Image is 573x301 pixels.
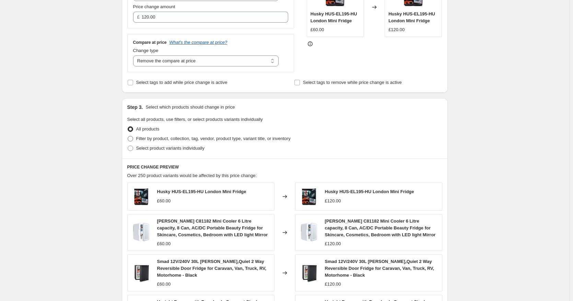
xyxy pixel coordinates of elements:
h6: PRICE CHANGE PREVIEW [127,164,442,170]
img: 61Na34mWvYL_80x.jpg [131,222,152,243]
h2: Step 3. [127,104,143,111]
div: £60.00 [157,281,171,288]
span: Over 250 product variants would be affected by this price change: [127,173,257,178]
button: What's the compare at price? [169,40,227,45]
span: Select product variants individually [136,146,204,151]
span: [PERSON_NAME] C81182 Mini Cooler 6 Litre capacity, 8 Can, AC/DC Portable Beauty Fridge for Skinca... [157,218,268,237]
span: Select tags to add while price change is active [136,80,227,85]
div: £120.00 [325,240,341,247]
img: 71eeXFIH22L_80x.jpg [131,186,152,207]
div: £60.00 [311,26,324,33]
img: 616rq7AyweL_80x.jpg [131,263,152,283]
h3: Compare at price [133,40,167,45]
img: 71eeXFIH22L_80x.jpg [299,186,319,207]
span: Husky HUS-EL195-HU London Mini Fridge [311,11,357,23]
span: Price change amount [133,4,175,9]
input: 80.00 [142,12,278,23]
span: Husky HUS-EL195-HU London Mini Fridge [325,189,414,194]
img: 61Na34mWvYL_80x.jpg [299,222,319,243]
span: Filter by product, collection, tag, vendor, product type, variant title, or inventory [136,136,291,141]
span: Change type [133,48,159,53]
div: £120.00 [325,281,341,288]
span: Select tags to remove while price change is active [303,80,402,85]
span: £ [137,14,140,20]
div: £60.00 [157,240,171,247]
div: £60.00 [157,198,171,204]
p: Select which products should change in price [145,104,235,111]
span: Smad 12V/240V 30L [PERSON_NAME],Quiet 2 Way Reversible Door Fridge for Caravan, Van, Truck, RV, M... [157,259,267,278]
div: £120.00 [388,26,405,33]
div: £120.00 [325,198,341,204]
span: Smad 12V/240V 30L [PERSON_NAME],Quiet 2 Way Reversible Door Fridge for Caravan, Van, Truck, RV, M... [325,259,434,278]
span: Select all products, use filters, or select products variants individually [127,117,263,122]
span: Husky HUS-EL195-HU London Mini Fridge [157,189,246,194]
span: [PERSON_NAME] C81182 Mini Cooler 6 Litre capacity, 8 Can, AC/DC Portable Beauty Fridge for Skinca... [325,218,436,237]
span: Husky HUS-EL195-HU London Mini Fridge [388,11,435,23]
span: All products [136,126,160,131]
img: 616rq7AyweL_80x.jpg [299,263,319,283]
